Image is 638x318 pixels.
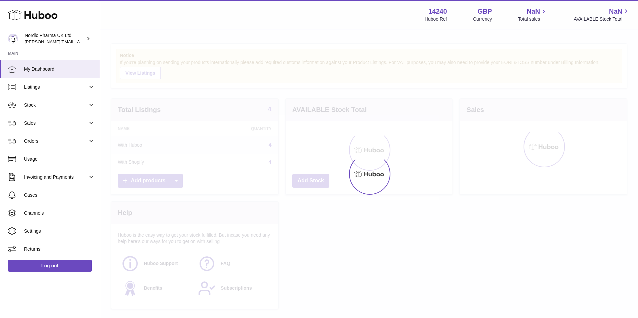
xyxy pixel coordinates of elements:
span: Cases [24,192,95,198]
span: Total sales [518,16,548,22]
span: Usage [24,156,95,162]
img: joe.plant@parapharmdev.com [8,34,18,44]
span: NaN [609,7,622,16]
span: Returns [24,246,95,252]
div: Nordic Pharma UK Ltd [25,32,85,45]
span: Listings [24,84,88,90]
a: Log out [8,260,92,272]
span: NaN [527,7,540,16]
a: NaN AVAILABLE Stock Total [574,7,630,22]
a: NaN Total sales [518,7,548,22]
span: Sales [24,120,88,126]
span: Settings [24,228,95,234]
span: AVAILABLE Stock Total [574,16,630,22]
div: Huboo Ref [425,16,447,22]
span: My Dashboard [24,66,95,72]
span: Orders [24,138,88,144]
strong: 14240 [428,7,447,16]
span: Invoicing and Payments [24,174,88,180]
span: Channels [24,210,95,216]
span: [PERSON_NAME][EMAIL_ADDRESS][DOMAIN_NAME] [25,39,134,44]
strong: GBP [477,7,492,16]
span: Stock [24,102,88,108]
div: Currency [473,16,492,22]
